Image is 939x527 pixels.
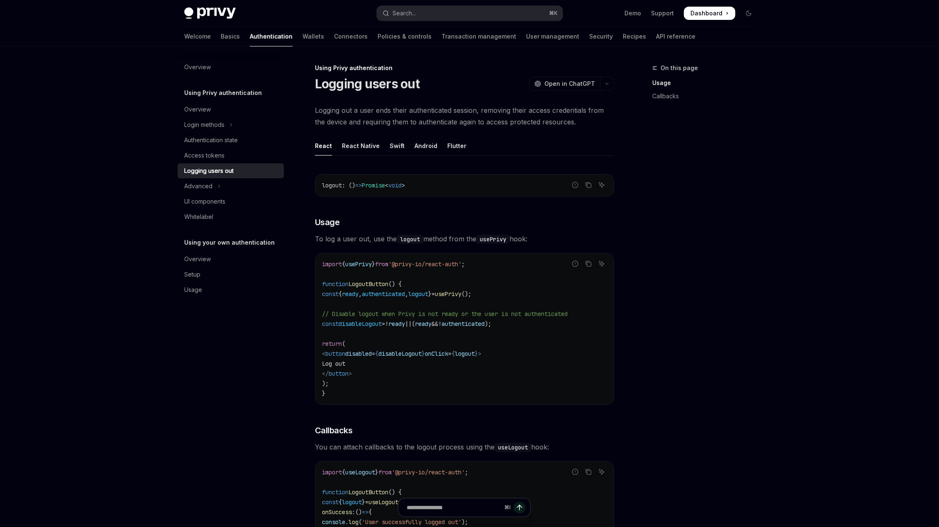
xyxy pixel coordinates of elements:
[478,350,481,357] span: >
[684,7,735,20] a: Dashboard
[378,27,432,46] a: Policies & controls
[334,27,368,46] a: Connectors
[388,488,402,496] span: () {
[178,179,284,194] button: Toggle Advanced section
[382,320,385,328] span: =
[178,60,284,75] a: Overview
[461,260,465,268] span: ;
[322,310,568,318] span: // Disable logout when Privy is not ready or the user is not authenticated
[742,7,755,20] button: Toggle dark mode
[362,182,385,189] span: Promise
[378,350,422,357] span: disableLogout
[476,235,510,244] code: usePrivy
[184,27,211,46] a: Welcome
[544,80,595,88] span: Open in ChatGPT
[526,27,579,46] a: User management
[342,469,345,476] span: {
[656,27,695,46] a: API reference
[342,136,380,155] div: React Native
[377,6,563,21] button: Open search
[447,136,466,155] div: Flutter
[315,233,614,245] span: To log a user out, use the method from the hook:
[465,469,468,476] span: ;
[184,181,212,191] div: Advanced
[451,350,455,357] span: {
[342,260,345,268] span: {
[322,340,342,347] span: return
[441,320,485,328] span: authenticated
[178,267,284,282] a: Setup
[415,320,432,328] span: ready
[322,380,329,387] span: );
[325,350,345,357] span: button
[345,469,375,476] span: useLogout
[596,180,607,190] button: Ask AI
[322,290,339,298] span: const
[690,9,722,17] span: Dashboard
[583,258,594,269] button: Copy the contents from the code block
[315,136,332,155] div: React
[184,104,211,114] div: Overview
[432,290,435,298] span: =
[178,252,284,267] a: Overview
[178,282,284,297] a: Usage
[322,370,329,377] span: </
[485,320,491,328] span: );
[184,7,236,19] img: dark logo
[448,350,451,357] span: =
[184,135,238,145] div: Authentication state
[385,182,388,189] span: <
[495,443,531,452] code: useLogout
[407,498,501,517] input: Ask a question...
[589,27,613,46] a: Security
[315,104,614,128] span: Logging out a user ends their authenticated session, removing their access credentials from the d...
[435,290,461,298] span: usePrivy
[388,320,405,328] span: ready
[362,290,405,298] span: authenticated
[475,350,478,357] span: }
[184,166,234,176] div: Logging users out
[178,194,284,209] a: UI components
[461,290,471,298] span: ();
[178,133,284,148] a: Authentication state
[345,260,372,268] span: usePrivy
[184,151,224,160] div: Access tokens
[438,320,441,328] span: !
[322,350,325,357] span: <
[372,350,375,357] span: =
[375,260,388,268] span: from
[345,350,372,357] span: disabled
[378,469,392,476] span: from
[322,182,342,189] span: logout
[385,320,388,328] span: !
[393,8,416,18] div: Search...
[372,260,375,268] span: }
[184,120,224,130] div: Login methods
[184,238,275,248] h5: Using your own authentication
[441,27,516,46] a: Transaction management
[651,9,674,17] a: Support
[342,340,345,347] span: (
[315,441,614,453] span: You can attach callbacks to the logout process using the hook:
[349,370,352,377] span: >
[570,258,580,269] button: Report incorrect code
[349,488,388,496] span: LogoutButton
[178,163,284,178] a: Logging users out
[388,280,402,288] span: () {
[455,350,475,357] span: logout
[178,117,284,132] button: Toggle Login methods section
[339,290,342,298] span: {
[624,9,641,17] a: Demo
[322,390,325,397] span: }
[315,216,340,228] span: Usage
[623,27,646,46] a: Recipes
[397,235,423,244] code: logout
[375,469,378,476] span: }
[402,182,405,189] span: >
[549,10,558,17] span: ⌘ K
[412,320,415,328] span: (
[388,182,402,189] span: void
[428,290,432,298] span: }
[392,469,465,476] span: '@privy-io/react-auth'
[322,280,349,288] span: function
